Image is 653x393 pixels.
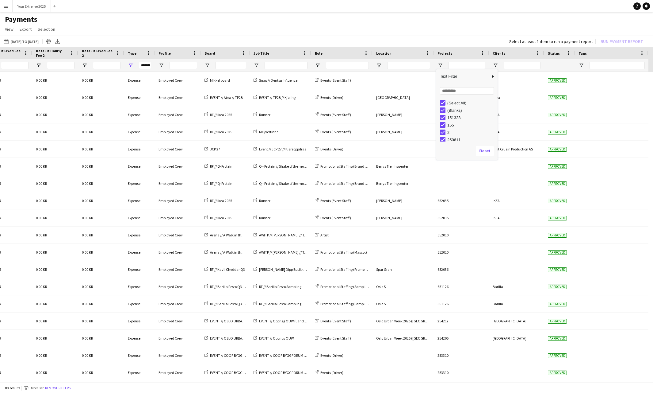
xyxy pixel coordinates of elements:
[78,244,124,261] div: 0.00 KR
[254,198,270,203] a: Runner
[548,181,567,186] span: Approved
[32,261,78,278] div: 0.00 KR
[315,181,388,186] a: Promotional Staffing (Brand Ambassadors)
[204,63,210,68] button: Open Filter Menu
[124,89,155,106] div: Expense
[493,147,533,151] span: Just Cruzin Production AS
[155,158,201,175] div: Employed Crew
[504,62,540,69] input: Clients Filter Input
[476,146,494,156] button: Reset
[320,164,388,169] span: Promotional Staffing (Brand Ambassadors)
[78,227,124,243] div: 0.00 KR
[155,244,201,261] div: Employed Crew
[548,319,567,324] span: Approved
[78,192,124,209] div: 0.00 KR
[78,278,124,295] div: 0.00 KR
[372,295,434,312] div: Oslo S
[259,112,270,117] span: Runner
[124,364,155,381] div: Expense
[548,267,567,272] span: Approved
[259,250,343,255] span: AWITP // [PERSON_NAME] // Team DJ [PERSON_NAME]
[204,267,245,272] a: RF // Kavli Cheddar Q3
[155,347,201,364] div: Employed Crew
[155,261,201,278] div: Employed Crew
[259,147,306,151] span: Event // JCP 27 // Kjøreoppdrag
[44,385,72,391] button: Remove filters
[158,63,164,68] button: Open Filter Menu
[210,95,243,100] span: EVENT // Atea // TP2B
[155,364,201,381] div: Employed Crew
[78,313,124,329] div: 0.00 KR
[124,330,155,347] div: Expense
[2,38,40,45] button: [DATE] to [DATE]
[548,216,567,220] span: Approved
[440,87,494,95] input: Search filter values
[315,336,351,340] a: Events (Event Staff)
[436,99,498,224] div: Filter List
[437,216,449,220] span: 652035
[155,227,201,243] div: Employed Crew
[548,51,560,56] span: Status
[124,278,155,295] div: Expense
[254,51,269,56] span: Job Title
[210,216,232,220] span: RF // Ikea 2025
[204,302,250,306] a: RF // Barilla Pesto Q3 2025
[315,78,351,83] a: Events (Event Staff)
[204,250,258,255] a: Arena // A Walk in the Park 2025
[436,69,498,160] div: Column Filter
[254,370,320,375] a: EVENT // COOP BYGGFORUM //OPPRIGG
[254,302,301,306] a: RF // Barilla Pesto Sampling
[204,216,232,220] a: RF // Ikea 2025
[376,63,382,68] button: Open Filter Menu
[254,63,259,68] button: Open Filter Menu
[437,302,449,306] span: 651126
[259,95,296,100] span: EVENT // TP2B // Kjøring
[210,130,232,134] span: RF // Ikea 2025
[372,89,434,106] div: [GEOGRAPHIC_DATA]
[155,72,201,89] div: Employed Crew
[493,63,498,68] button: Open Filter Menu
[320,78,351,83] span: Events (Event Staff)
[437,63,443,68] button: Open Filter Menu
[78,295,124,312] div: 0.00 KR
[254,250,343,255] a: AWITP // [PERSON_NAME] // Team DJ [PERSON_NAME]
[204,164,232,169] a: RF // Q-Protein
[32,330,78,347] div: 0.00 KR
[32,313,78,329] div: 0.00 KR
[36,63,41,68] button: Open Filter Menu
[548,78,567,83] span: Approved
[579,51,587,56] span: Tags
[32,192,78,209] div: 0.00 KR
[372,261,434,278] div: Spar Gran
[32,244,78,261] div: 0.00 KR
[493,336,526,340] span: [GEOGRAPHIC_DATA]
[45,38,52,45] app-action-btn: Print
[204,353,262,358] a: EVENT // COOP BYGGFORUM 2025
[320,112,351,117] span: Events (Event Staff)
[78,72,124,89] div: 0.00 KR
[437,319,449,323] span: 254217
[254,353,320,358] a: EVENT // COOP BYGGFORUM //OPPRIGG
[320,216,351,220] span: Events (Event Staff)
[254,233,343,237] a: AWITP // [PERSON_NAME] // Team DJ [PERSON_NAME]
[32,106,78,123] div: 0.00 KR
[155,123,201,140] div: Employed Crew
[155,141,201,158] div: Employed Crew
[315,95,343,100] a: Events (Driver)
[32,295,78,312] div: 0.00 KR
[78,209,124,226] div: 0.00 KR
[78,106,124,123] div: 0.00 KR
[315,319,351,323] a: Events (Event Staff)
[259,284,301,289] span: RF // Barilla Pesto Sampling
[17,25,34,33] a: Export
[493,51,505,56] span: Clients
[548,302,567,306] span: Approved
[372,106,434,123] div: [PERSON_NAME]
[32,209,78,226] div: 0.00 KR
[124,313,155,329] div: Expense
[493,284,503,289] span: Barilla
[32,175,78,192] div: 0.00 KR
[254,147,306,151] a: Event // JCP 27 // Kjøreoppdrag
[437,336,449,340] span: 254205
[1,62,29,69] input: Default Fixed Fee 1 Filter Input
